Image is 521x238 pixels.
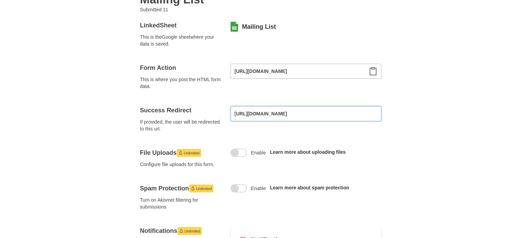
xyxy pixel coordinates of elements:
[270,185,349,190] a: Learn more about spam protection
[140,149,222,157] h4: File Uploads
[140,106,222,114] h4: Success Redirect
[140,34,222,47] span: This is the Google sheet where your data is saved.
[369,67,377,75] svg: Clipboard
[140,227,222,235] h4: Notifications
[251,149,266,156] span: Enable
[191,186,195,190] svg: Launch
[140,197,222,210] span: Turn on Akismet filtering for submissions
[178,151,183,155] svg: Launch
[140,76,222,90] span: This is where you post the HTML form data.
[196,185,212,193] span: Unlimited
[242,23,276,31] a: Mailing List
[140,161,222,168] span: Configure file uploads for this form.
[251,185,266,192] span: Enable
[140,184,222,192] h4: Spam Protection
[140,118,222,132] span: If provided, the user will be redirected to this url.
[231,106,381,121] input: https://my-site.com/success.html
[140,64,222,72] h4: Form Action
[179,229,183,233] svg: Launch
[185,227,200,235] span: Unlimited
[184,149,200,157] span: Unlimited
[140,21,222,29] h4: Linked Sheet
[270,149,346,155] a: Learn more about uploading files
[140,6,255,13] p: Submitted: 11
